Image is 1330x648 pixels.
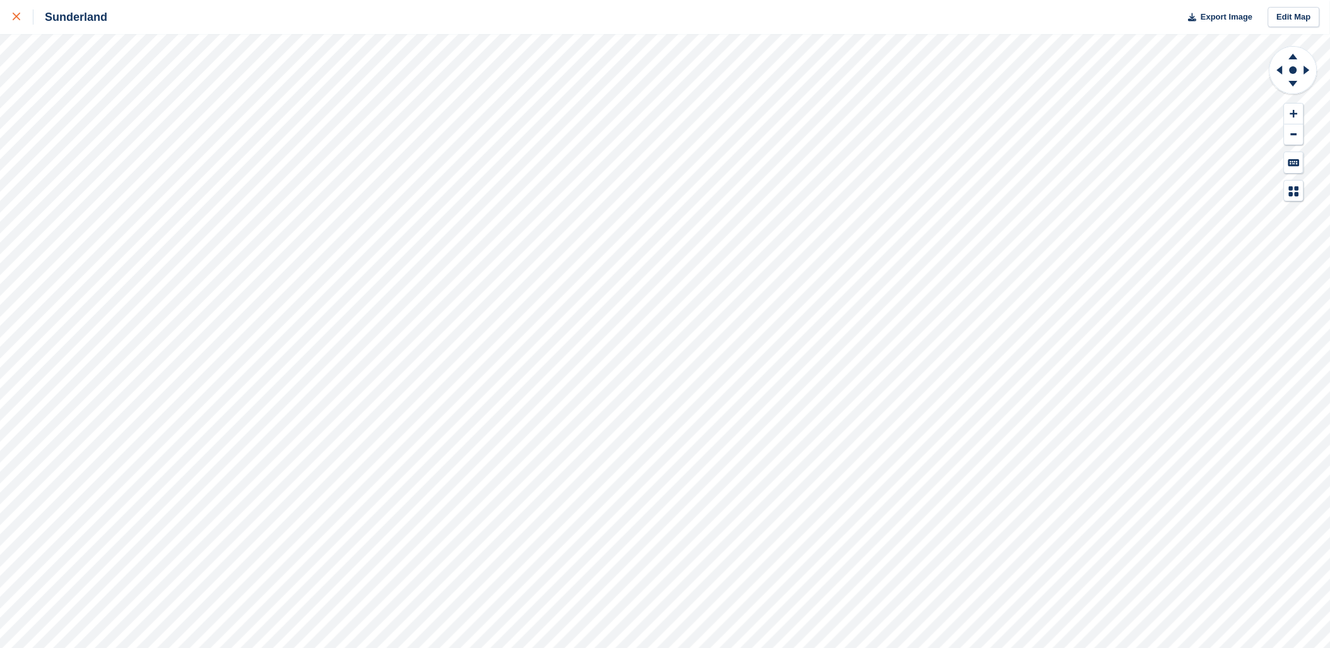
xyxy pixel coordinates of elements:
button: Export Image [1181,7,1253,28]
button: Zoom Out [1285,124,1303,145]
button: Keyboard Shortcuts [1285,152,1303,173]
a: Edit Map [1268,7,1320,28]
button: Zoom In [1285,104,1303,124]
span: Export Image [1201,11,1252,23]
div: Sunderland [33,9,107,25]
button: Map Legend [1285,181,1303,201]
